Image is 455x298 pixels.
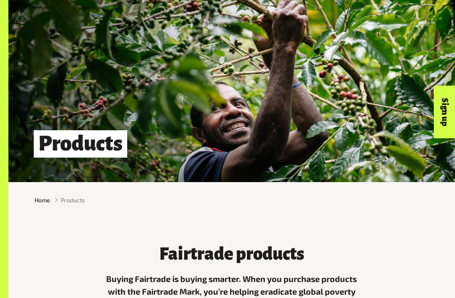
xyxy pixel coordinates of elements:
a: Home [35,196,50,204]
h3: Fairtrade products [102,244,361,263]
span: Products [61,196,85,204]
h1: Products [34,130,127,158]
